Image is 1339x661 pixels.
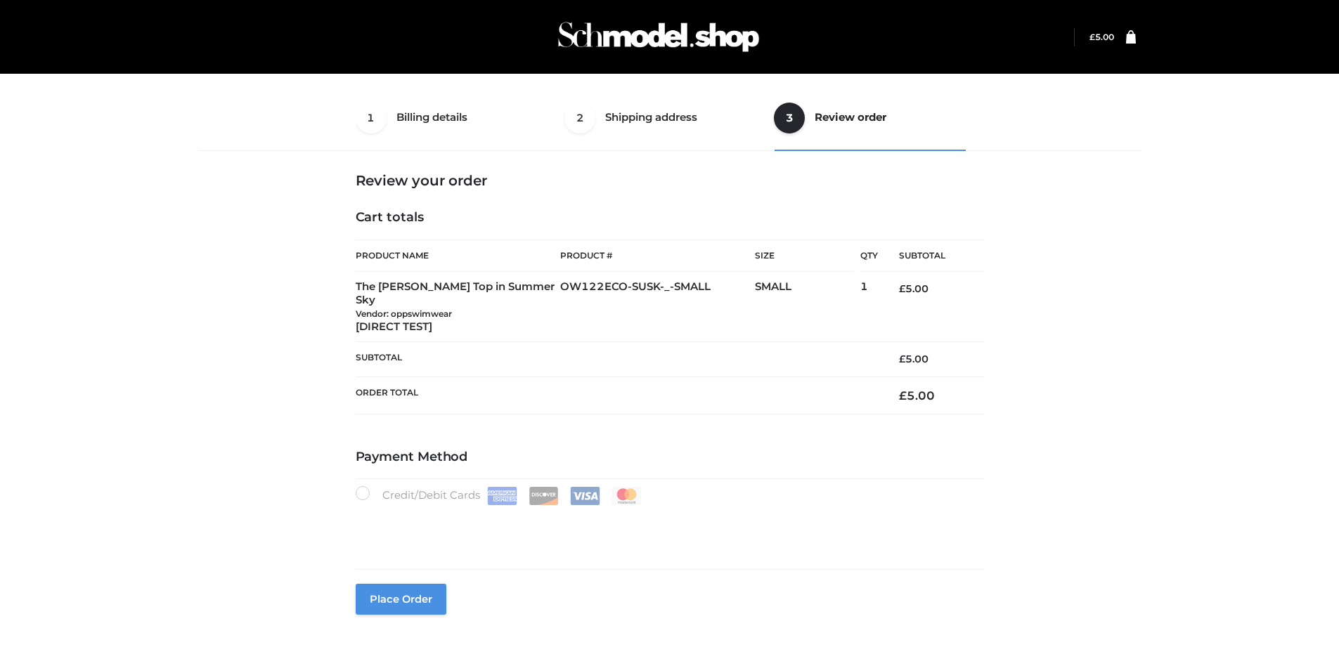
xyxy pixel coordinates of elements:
bdi: 5.00 [899,388,935,403]
img: Amex [487,487,517,505]
iframe: Secure payment input frame [353,502,981,554]
img: Mastercard [612,487,642,505]
td: SMALL [755,272,860,342]
img: Visa [570,487,600,505]
span: £ [899,388,907,403]
img: Discover [529,487,559,505]
th: Product Name [356,240,561,272]
td: 1 [860,272,878,342]
img: Schmodel Admin 964 [553,9,764,65]
th: Subtotal [878,240,983,272]
th: Order Total [356,377,879,414]
a: £5.00 [1089,32,1114,42]
span: £ [899,282,905,295]
th: Qty [860,240,878,272]
th: Size [755,240,853,272]
h4: Payment Method [356,450,984,465]
button: Place order [356,584,446,615]
th: Product # [560,240,755,272]
td: OW122ECO-SUSK-_-SMALL [560,272,755,342]
label: Credit/Debit Cards [356,486,643,505]
bdi: 5.00 [899,353,929,365]
th: Subtotal [356,342,879,377]
h3: Review your order [356,172,984,189]
h4: Cart totals [356,210,984,225]
bdi: 5.00 [1089,32,1114,42]
bdi: 5.00 [899,282,929,295]
span: £ [1089,32,1095,42]
td: The [PERSON_NAME] Top in Summer Sky [DIRECT TEST] [356,272,561,342]
span: £ [899,353,905,365]
small: Vendor: oppswimwear [356,308,452,319]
